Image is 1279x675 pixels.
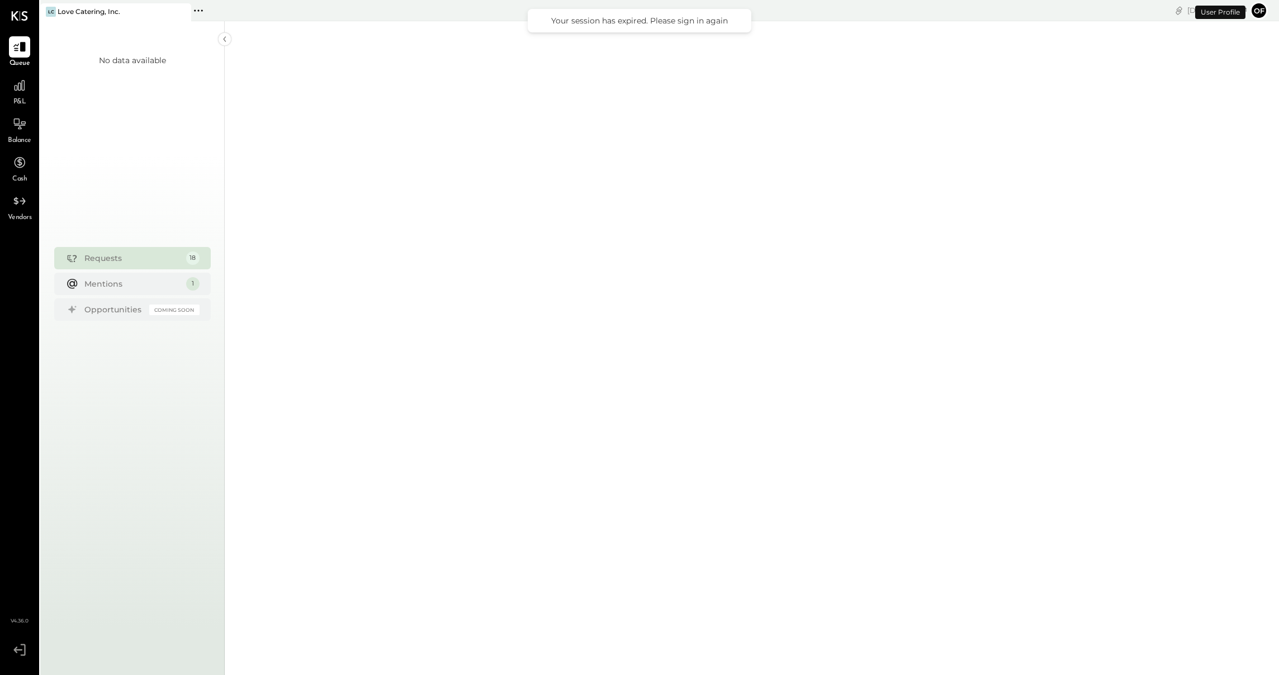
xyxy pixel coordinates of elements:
span: Queue [10,59,30,69]
div: No data available [99,55,166,66]
div: Love Catering, Inc. [58,7,120,16]
span: Vendors [8,213,32,223]
a: Queue [1,36,39,69]
span: P&L [13,97,26,107]
div: Mentions [84,278,181,289]
a: Cash [1,152,39,184]
div: [DATE] [1187,5,1247,16]
div: Requests [84,253,181,264]
a: Vendors [1,191,39,223]
div: copy link [1173,4,1185,16]
div: Coming Soon [149,305,200,315]
button: of [1250,2,1268,20]
div: Your session has expired. Please sign in again [539,16,740,26]
span: Cash [12,174,27,184]
a: Balance [1,113,39,146]
div: Opportunities [84,304,144,315]
div: User Profile [1195,6,1245,19]
div: 18 [186,251,200,265]
span: Balance [8,136,31,146]
div: 1 [186,277,200,291]
div: LC [46,7,56,17]
a: P&L [1,75,39,107]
